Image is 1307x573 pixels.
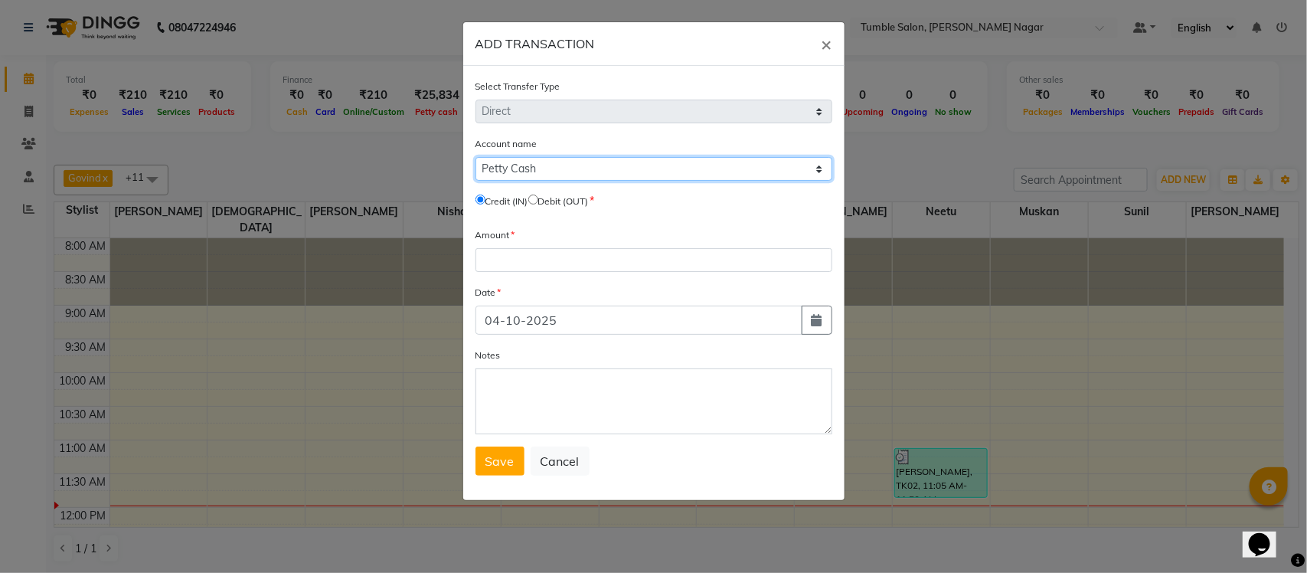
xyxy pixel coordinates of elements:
[475,228,515,242] label: Amount
[809,22,845,65] button: Close
[485,195,528,208] label: Credit (IN)
[822,32,832,55] span: ×
[475,137,538,151] label: Account name
[1243,512,1292,558] iframe: chat widget
[475,349,501,362] label: Notes
[475,34,595,53] h6: ADD TRANSACTION
[531,447,590,476] button: Cancel
[538,195,589,208] label: Debit (OUT)
[485,453,515,469] span: Save
[475,80,560,93] label: Select Transfer Type
[475,286,502,300] label: Date
[475,447,524,476] button: Save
